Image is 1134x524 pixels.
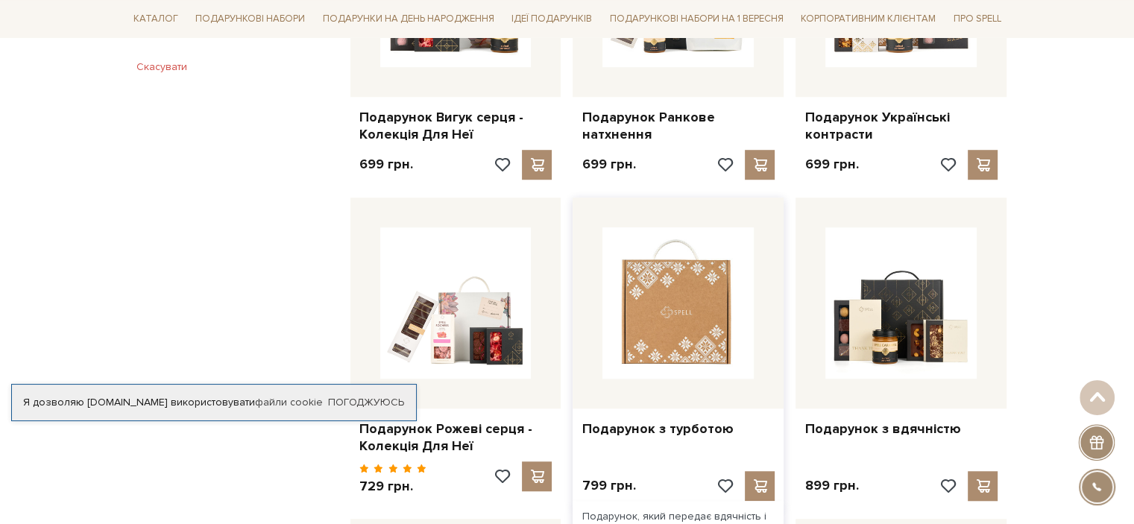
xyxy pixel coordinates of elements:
a: Подарункові набори [189,7,311,31]
p: 729 грн. [359,478,427,495]
a: Подарунок з турботою [582,420,775,438]
a: Подарунок Ранкове натхнення [582,109,775,144]
img: Подарунок з турботою [602,227,754,379]
p: 699 грн. [359,156,413,173]
a: Подарунок Вигук серця - Колекція Для Неї [359,109,552,144]
a: Подарунок Рожеві серця - Колекція Для Неї [359,420,552,455]
a: Подарункові набори на 1 Вересня [604,6,790,31]
p: 899 грн. [804,477,858,494]
a: Ідеї подарунків [505,7,598,31]
div: Я дозволяю [DOMAIN_NAME] використовувати [12,396,416,409]
p: 799 грн. [582,477,635,494]
button: Скасувати [127,55,196,79]
a: Корпоративним клієнтам [795,6,942,31]
a: Подарунки на День народження [317,7,500,31]
p: 699 грн. [582,156,635,173]
a: Погоджуюсь [328,396,404,409]
p: 699 грн. [804,156,858,173]
a: Подарунок Українські контрасти [804,109,998,144]
a: Про Spell [948,7,1007,31]
a: Каталог [127,7,184,31]
a: файли cookie [255,396,323,408]
a: Подарунок з вдячністю [804,420,998,438]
